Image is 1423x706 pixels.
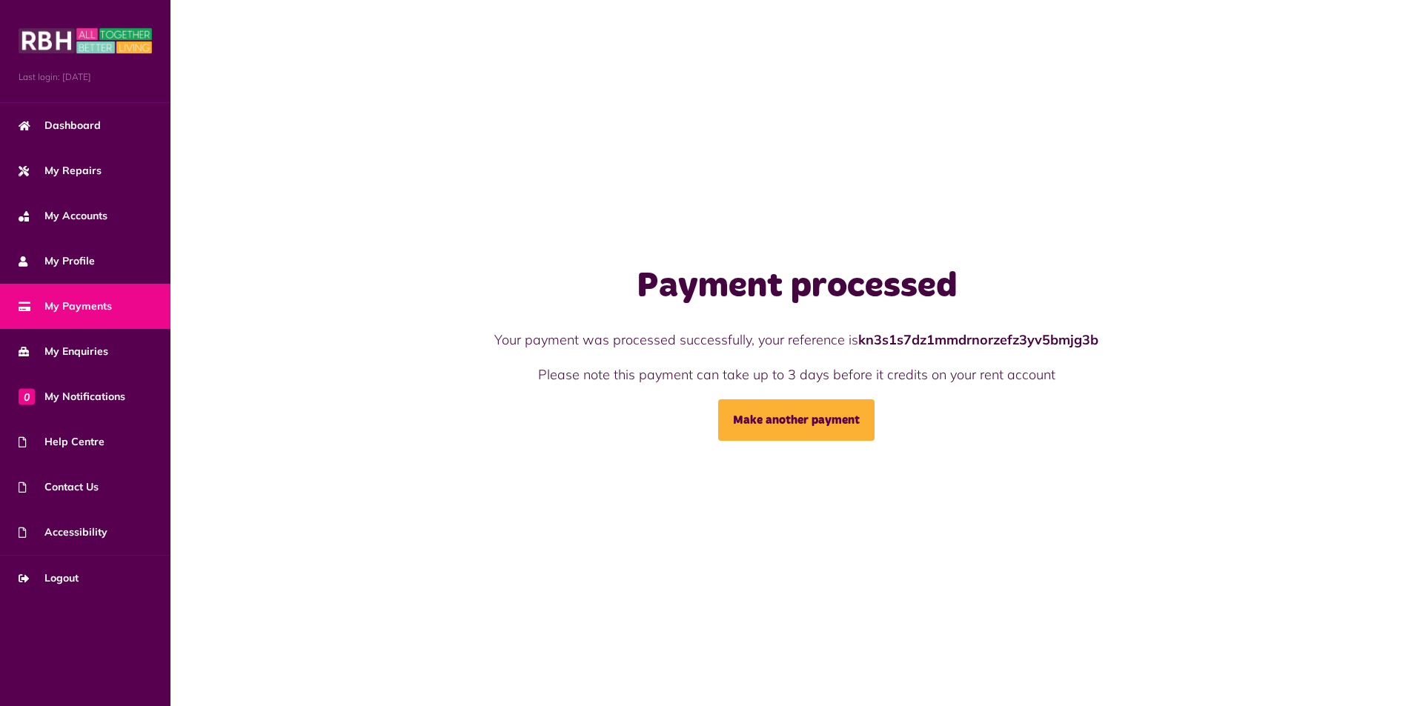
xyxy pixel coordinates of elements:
span: Logout [19,570,79,586]
p: Please note this payment can take up to 3 days before it credits on your rent account [381,364,1213,384]
span: Help Centre [19,434,105,450]
strong: kn3s1s7dz1mmdrnorzefz3yv5bmjg3b [858,331,1098,348]
span: My Enquiries [19,344,108,359]
img: MyRBH [19,26,152,56]
span: Dashboard [19,118,101,133]
span: 0 [19,388,35,404]
span: My Repairs [19,163,102,179]
span: My Accounts [19,208,107,224]
span: Last login: [DATE] [19,70,152,84]
span: My Profile [19,253,95,269]
h1: Payment processed [381,265,1213,308]
span: My Notifications [19,389,125,404]
span: My Payments [19,299,112,314]
a: Make another payment [718,399,875,441]
p: Your payment was processed successfully, your reference is [381,330,1213,350]
span: Contact Us [19,479,99,495]
span: Accessibility [19,524,107,540]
